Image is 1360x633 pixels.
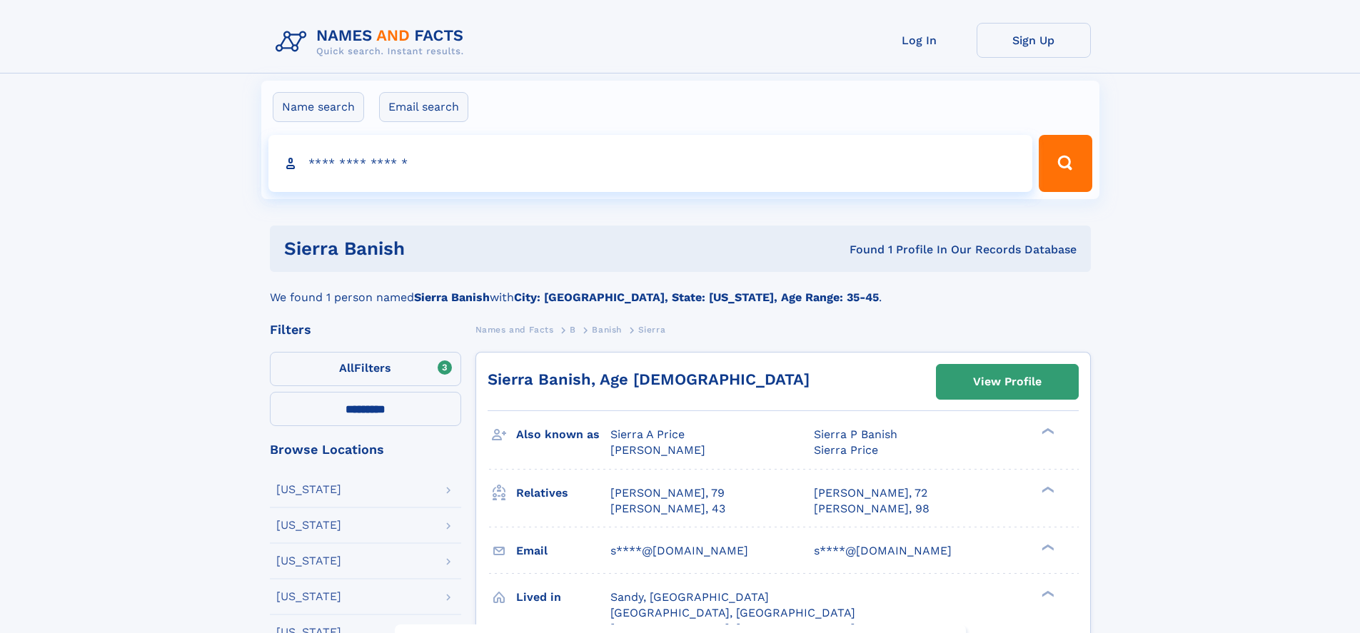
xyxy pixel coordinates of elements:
a: [PERSON_NAME], 43 [610,501,725,517]
span: [GEOGRAPHIC_DATA], [GEOGRAPHIC_DATA] [610,606,855,619]
h3: Lived in [516,585,610,609]
h3: Also known as [516,422,610,447]
button: Search Button [1039,135,1092,192]
h3: Email [516,539,610,563]
div: [US_STATE] [276,520,341,531]
a: View Profile [937,365,1078,399]
a: Sign Up [977,23,1091,58]
h3: Relatives [516,481,610,505]
div: ❯ [1038,427,1055,436]
span: All [339,361,354,375]
label: Filters [270,352,461,386]
div: [US_STATE] [276,484,341,495]
div: Filters [270,323,461,336]
span: Sierra P Banish [814,427,897,441]
a: [PERSON_NAME], 79 [610,485,725,501]
a: B [570,320,576,338]
a: Log In [862,23,977,58]
div: ❯ [1038,485,1055,494]
div: We found 1 person named with . [270,272,1091,306]
h1: Sierra Banish [284,240,628,258]
div: ❯ [1038,542,1055,552]
a: [PERSON_NAME], 72 [814,485,927,501]
span: [PERSON_NAME] [610,443,705,457]
b: Sierra Banish [414,290,490,304]
a: Banish [592,320,622,338]
div: Found 1 Profile In Our Records Database [627,242,1077,258]
label: Email search [379,92,468,122]
a: [PERSON_NAME], 98 [814,501,930,517]
a: Sierra Banish, Age [DEMOGRAPHIC_DATA] [488,370,810,388]
b: City: [GEOGRAPHIC_DATA], State: [US_STATE], Age Range: 35-45 [514,290,879,304]
div: ❯ [1038,589,1055,598]
label: Name search [273,92,364,122]
img: Logo Names and Facts [270,23,475,61]
span: Sierra A Price [610,427,685,441]
span: Sierra Price [814,443,878,457]
div: Browse Locations [270,443,461,456]
input: search input [268,135,1033,192]
a: Names and Facts [475,320,554,338]
span: Sandy, [GEOGRAPHIC_DATA] [610,590,769,604]
div: View Profile [973,365,1042,398]
span: Sierra [638,325,666,335]
span: B [570,325,576,335]
span: Banish [592,325,622,335]
div: [US_STATE] [276,555,341,567]
div: [US_STATE] [276,591,341,602]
